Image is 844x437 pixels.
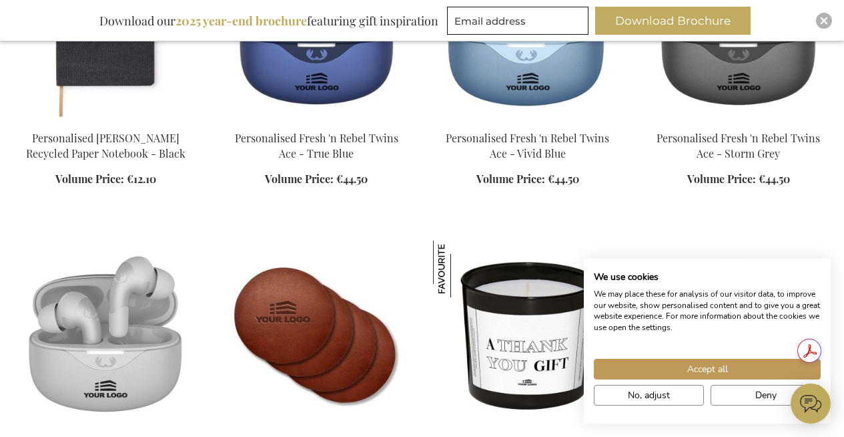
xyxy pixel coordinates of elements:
[594,289,821,333] p: We may place these for analysis of our visitor data, to improve our website, show personalised co...
[222,421,411,434] a: Personalised Set Of 4 Leather Coasters - Cognac
[711,385,821,406] button: Deny all cookies
[687,172,756,186] span: Volume Price:
[657,131,820,160] a: Personalised Fresh 'n Rebel Twins Ace - Storm Grey
[791,384,831,424] iframe: belco-activator-frame
[595,7,751,35] button: Download Brochure
[433,421,622,434] a: Personalised Scented Candle - Black Matt Personalised Scented Candle - Black Matt
[127,172,156,186] span: €12.10
[644,421,833,434] a: Personalised Scented Candle - White Matt
[55,172,156,187] a: Volume Price: €12.10
[476,172,545,186] span: Volume Price:
[594,359,821,380] button: Accept all cookies
[446,131,609,160] a: Personalised Fresh 'n Rebel Twins Ace - Vivid Blue
[222,114,411,126] a: Personalised Fresh 'n Rebel Twins Ace - True Blue
[265,172,334,186] span: Volume Price:
[11,421,200,434] a: Personalised Fresh 'n Rebel Twins Ace - Ice Grey
[433,114,622,126] a: Personalised Fresh 'n Rebel Twins Ace - Vivid Blue
[594,271,821,283] h2: We use cookies
[222,241,411,428] img: Personalised Set Of 4 Leather Coasters - Cognac
[55,172,124,186] span: Volume Price:
[26,131,185,160] a: Personalised [PERSON_NAME] Recycled Paper Notebook - Black
[433,241,622,428] img: Personalised Scented Candle - Black Matt
[476,172,579,187] a: Volume Price: €44.50
[759,172,790,186] span: €44.50
[548,172,579,186] span: €44.50
[755,388,777,402] span: Deny
[175,13,307,29] b: 2025 year-end brochure
[93,7,444,35] div: Download our featuring gift inspiration
[820,17,828,25] img: Close
[265,172,368,187] a: Volume Price: €44.50
[235,131,398,160] a: Personalised Fresh 'n Rebel Twins Ace - True Blue
[816,13,832,29] div: Close
[628,388,670,402] span: No, adjust
[447,7,588,35] input: Email address
[687,362,728,376] span: Accept all
[644,241,833,428] img: Personalised Scented Candle - White Matt
[644,114,833,126] a: Personalised Fresh 'n Rebel Twins Ace - Storm Grey
[594,385,704,406] button: Adjust cookie preferences
[11,114,200,126] a: Personalised Bosler Recycled Paper Notebook - Black
[687,172,790,187] a: Volume Price: €44.50
[433,241,490,297] img: Personalised Scented Candle - Black Matt
[11,241,200,428] img: Personalised Fresh 'n Rebel Twins Ace - Ice Grey
[447,7,592,39] form: marketing offers and promotions
[336,172,368,186] span: €44.50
